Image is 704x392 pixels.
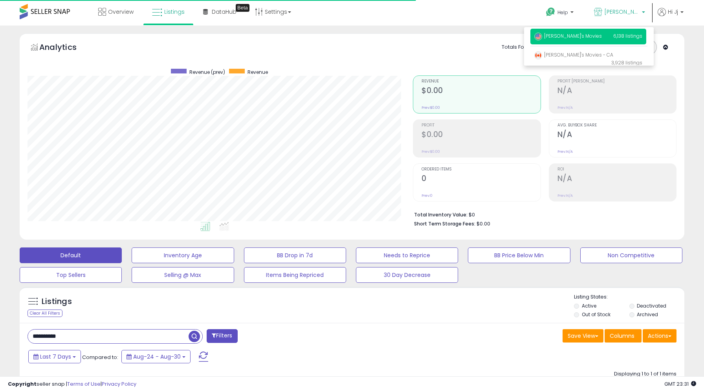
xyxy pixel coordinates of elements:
span: Hi Jj [668,8,678,16]
button: Actions [643,329,676,343]
span: Listings [164,8,185,16]
span: [PERSON_NAME]'s Movies [604,8,640,16]
span: Revenue (prev) [189,69,225,75]
div: Displaying 1 to 1 of 1 items [614,370,676,378]
small: Prev: 0 [422,193,433,198]
span: 6,138 listings [613,33,642,39]
label: Active [582,302,596,309]
span: Help [557,9,568,16]
label: Out of Stock [582,311,610,318]
button: Items Being Repriced [244,267,346,283]
span: Overview [108,8,134,16]
span: $0.00 [477,220,490,227]
span: Profit [PERSON_NAME] [557,79,676,84]
button: 30 Day Decrease [356,267,458,283]
small: Prev: N/A [557,105,573,110]
button: Selling @ Max [132,267,234,283]
div: seller snap | | [8,381,136,388]
small: Prev: N/A [557,193,573,198]
span: ROI [557,167,676,172]
h2: $0.00 [422,86,540,97]
button: Top Sellers [20,267,122,283]
a: Privacy Policy [102,380,136,388]
span: Ordered Items [422,167,540,172]
div: Tooltip anchor [236,4,249,12]
div: Clear All Filters [27,310,62,317]
p: Listing States: [574,293,684,301]
span: Columns [610,332,634,340]
span: 3,928 listings [611,59,642,66]
button: BB Price Below Min [468,247,570,263]
button: Needs to Reprice [356,247,458,263]
div: Totals For [502,44,532,51]
b: Total Inventory Value: [414,211,467,218]
small: Prev: N/A [557,149,573,154]
h5: Listings [42,296,72,307]
img: usa.png [534,33,542,40]
li: $0 [414,209,671,219]
h2: N/A [557,174,676,185]
span: Compared to: [82,354,118,361]
span: [PERSON_NAME]'s Movies [534,33,602,39]
a: Terms of Use [67,380,101,388]
a: Help [540,1,581,26]
span: Profit [422,123,540,128]
h2: 0 [422,174,540,185]
button: Default [20,247,122,263]
h5: Analytics [39,42,92,55]
span: Last 7 Days [40,353,71,361]
small: Prev: $0.00 [422,105,440,110]
span: Avg. Buybox Share [557,123,676,128]
span: Aug-24 - Aug-30 [133,353,181,361]
h2: $0.00 [422,130,540,141]
span: 2025-09-7 23:31 GMT [664,380,696,388]
button: Save View [563,329,603,343]
img: canada.png [534,51,542,59]
span: [PERSON_NAME]'s Movies - CA [534,51,613,58]
button: Inventory Age [132,247,234,263]
button: Last 7 Days [28,350,81,363]
button: Aug-24 - Aug-30 [121,350,191,363]
span: DataHub [212,8,236,16]
a: Hi Jj [658,8,684,26]
b: Short Term Storage Fees: [414,220,475,227]
label: Deactivated [637,302,666,309]
label: Archived [637,311,658,318]
strong: Copyright [8,380,37,388]
span: Revenue [422,79,540,84]
button: Non Competitive [580,247,682,263]
h2: N/A [557,86,676,97]
button: Columns [605,329,642,343]
span: Revenue [247,69,268,75]
h2: N/A [557,130,676,141]
small: Prev: $0.00 [422,149,440,154]
button: Filters [207,329,237,343]
i: Get Help [546,7,555,17]
button: BB Drop in 7d [244,247,346,263]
